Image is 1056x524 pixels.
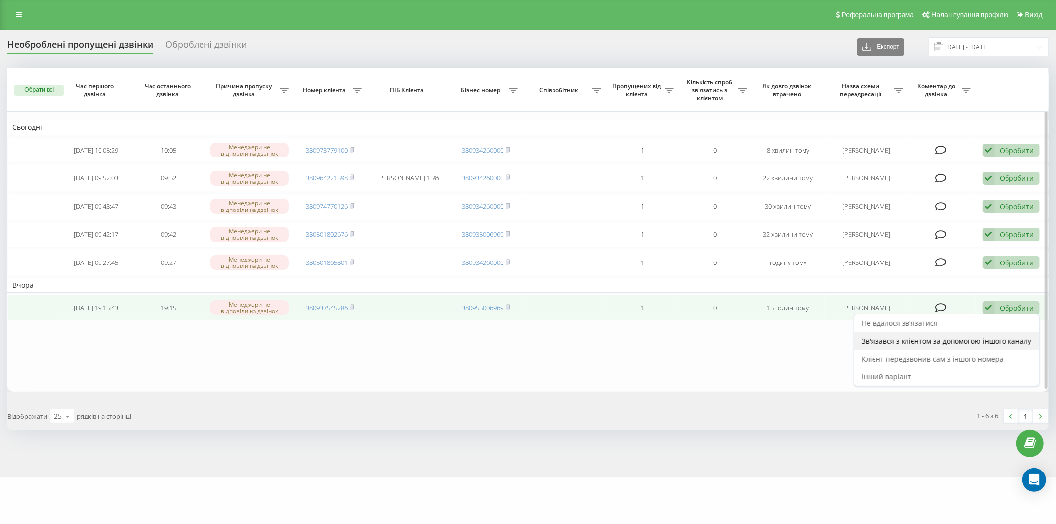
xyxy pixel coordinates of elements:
[752,165,825,191] td: 22 хвилини тому
[931,11,1008,19] span: Налаштування профілю
[977,411,999,420] div: 1 - 6 з 6
[752,250,825,276] td: годину тому
[862,336,1031,346] span: Зв'язався з клієнтом за допомогою іншого каналу
[825,221,908,248] td: [PERSON_NAME]
[752,137,825,163] td: 8 хвилин тому
[528,86,592,94] span: Співробітник
[1000,258,1034,267] div: Обробити
[132,193,205,219] td: 09:43
[1000,230,1034,239] div: Обробити
[679,221,752,248] td: 0
[132,250,205,276] td: 09:27
[306,173,348,182] a: 380964221598
[684,78,738,102] span: Кількість спроб зв'язатись з клієнтом
[7,120,1049,135] td: Сьогодні
[611,82,665,98] span: Пропущених від клієнта
[606,165,679,191] td: 1
[752,193,825,219] td: 30 хвилин тому
[1000,173,1034,183] div: Обробити
[141,82,197,98] span: Час останнього дзвінка
[306,303,348,312] a: 380937545286
[1018,409,1033,423] a: 1
[7,39,153,54] div: Необроблені пропущені дзвінки
[679,193,752,219] td: 0
[679,295,752,321] td: 0
[59,193,132,219] td: [DATE] 09:43:47
[842,11,914,19] span: Реферальна програма
[210,227,289,242] div: Менеджери не відповіли на дзвінок
[68,82,124,98] span: Час першого дзвінка
[862,318,938,328] span: Не вдалося зв'язатися
[455,86,509,94] span: Бізнес номер
[1022,468,1046,492] div: Open Intercom Messenger
[1000,303,1034,313] div: Обробити
[14,85,64,96] button: Обрати всі
[59,295,132,321] td: [DATE] 19:15:43
[760,82,816,98] span: Як довго дзвінок втрачено
[7,412,47,420] span: Відображати
[59,250,132,276] td: [DATE] 09:27:45
[306,146,348,155] a: 380973779100
[606,137,679,163] td: 1
[210,255,289,270] div: Менеджери не відповіли на дзвінок
[7,278,1049,293] td: Вчора
[306,202,348,210] a: 380974770126
[1000,146,1034,155] div: Обробити
[77,412,131,420] span: рядків на сторінці
[462,173,503,182] a: 380934260000
[606,221,679,248] td: 1
[679,165,752,191] td: 0
[462,258,503,267] a: 380934260000
[679,137,752,163] td: 0
[210,143,289,157] div: Менеджери не відповіли на дзвінок
[210,82,280,98] span: Причина пропуску дзвінка
[462,303,503,312] a: 380955006969
[752,295,825,321] td: 15 годин тому
[606,295,679,321] td: 1
[752,221,825,248] td: 32 хвилини тому
[165,39,247,54] div: Оброблені дзвінки
[375,86,441,94] span: ПІБ Клієнта
[679,250,752,276] td: 0
[913,82,962,98] span: Коментар до дзвінка
[462,230,503,239] a: 380935006969
[857,38,904,56] button: Експорт
[210,300,289,315] div: Менеджери не відповіли на дзвінок
[306,230,348,239] a: 380501802676
[299,86,352,94] span: Номер клієнта
[606,193,679,219] td: 1
[210,199,289,213] div: Менеджери не відповіли на дзвінок
[462,146,503,155] a: 380934260000
[1000,202,1034,211] div: Обробити
[306,258,348,267] a: 380501865801
[825,137,908,163] td: [PERSON_NAME]
[606,250,679,276] td: 1
[132,137,205,163] td: 10:05
[59,137,132,163] td: [DATE] 10:05:29
[862,372,911,381] span: Інший варіант
[1025,11,1043,19] span: Вихід
[830,82,894,98] span: Назва схеми переадресації
[825,165,908,191] td: [PERSON_NAME]
[825,295,908,321] td: [PERSON_NAME]
[862,354,1004,364] span: Клієнт передзвонив сам з іншого номера
[825,193,908,219] td: [PERSON_NAME]
[59,221,132,248] td: [DATE] 09:42:17
[132,221,205,248] td: 09:42
[132,295,205,321] td: 19:15
[54,411,62,421] div: 25
[367,165,450,191] td: [PERSON_NAME] 15%
[132,165,205,191] td: 09:52
[462,202,503,210] a: 380934260000
[210,171,289,186] div: Менеджери не відповіли на дзвінок
[59,165,132,191] td: [DATE] 09:52:03
[825,250,908,276] td: [PERSON_NAME]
